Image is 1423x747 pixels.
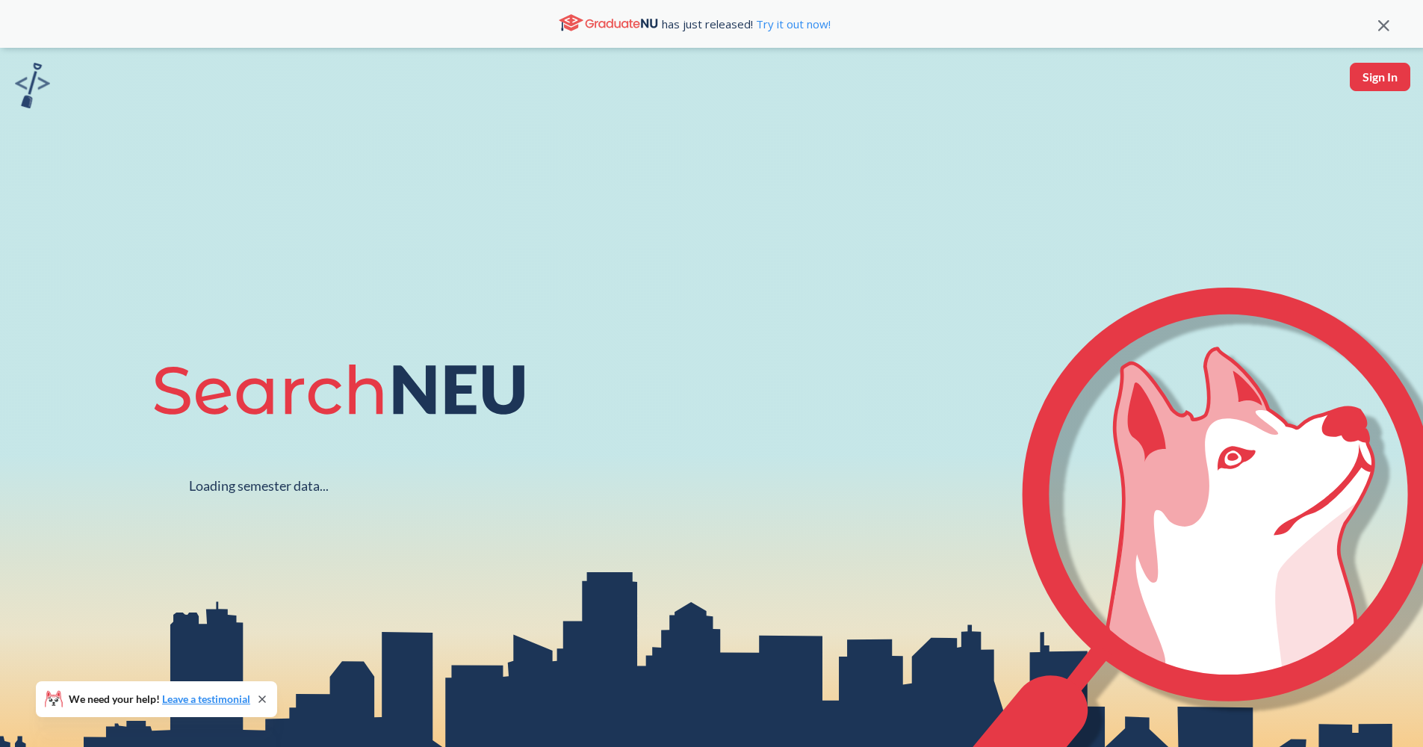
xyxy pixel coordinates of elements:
[162,692,250,705] a: Leave a testimonial
[753,16,831,31] a: Try it out now!
[1350,63,1410,91] button: Sign In
[662,16,831,32] span: has just released!
[15,63,50,113] a: sandbox logo
[69,694,250,704] span: We need your help!
[15,63,50,108] img: sandbox logo
[189,477,329,495] div: Loading semester data...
